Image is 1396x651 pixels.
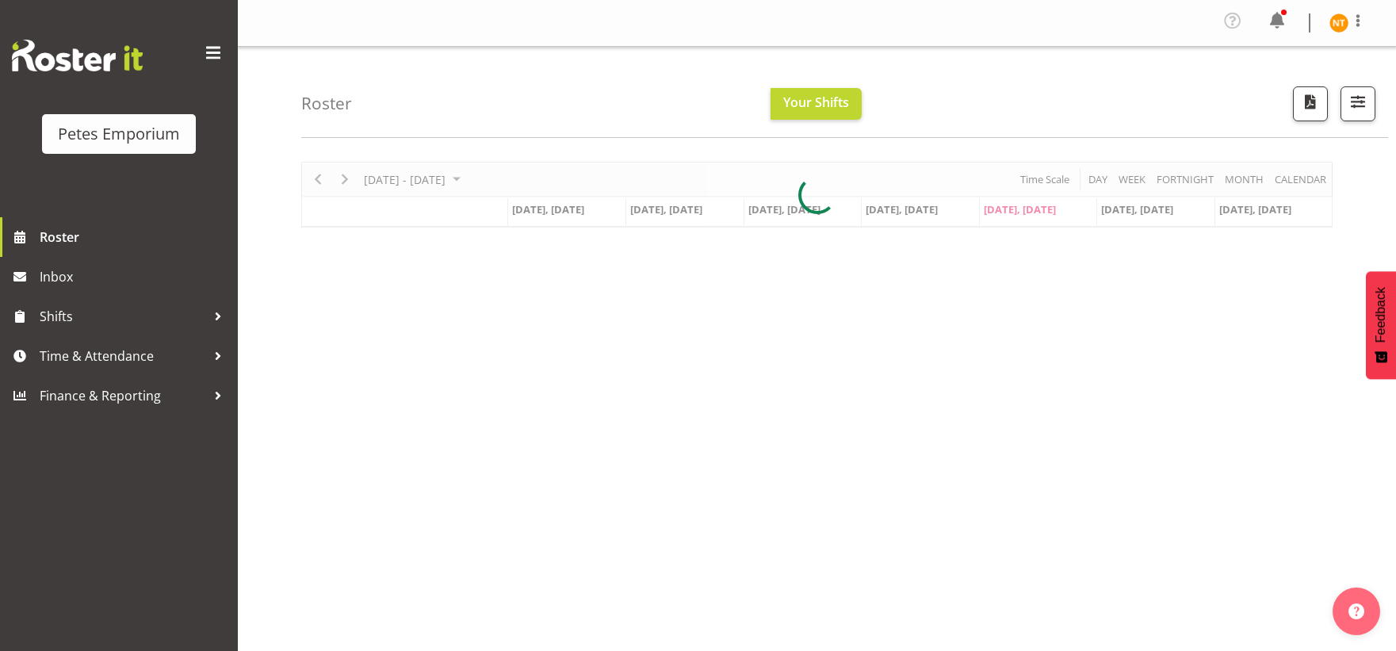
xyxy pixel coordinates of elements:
[40,384,206,408] span: Finance & Reporting
[1366,271,1396,379] button: Feedback - Show survey
[12,40,143,71] img: Rosterit website logo
[1348,603,1364,619] img: help-xxl-2.png
[40,304,206,328] span: Shifts
[1329,13,1348,33] img: nicole-thomson8388.jpg
[771,88,862,120] button: Your Shifts
[783,94,849,111] span: Your Shifts
[40,344,206,368] span: Time & Attendance
[1341,86,1375,121] button: Filter Shifts
[301,94,352,113] h4: Roster
[40,225,230,249] span: Roster
[1293,86,1328,121] button: Download a PDF of the roster according to the set date range.
[40,265,230,289] span: Inbox
[1374,287,1388,343] span: Feedback
[58,122,180,146] div: Petes Emporium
